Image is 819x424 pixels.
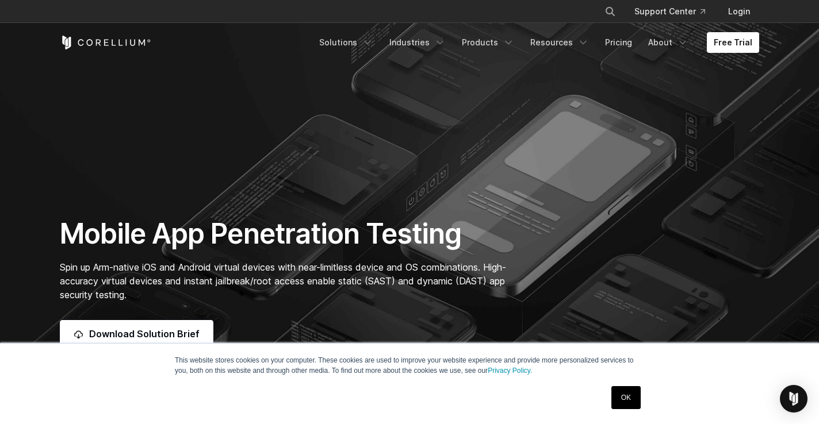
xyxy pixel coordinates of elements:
[60,320,213,348] a: Download Solution Brief
[719,1,759,22] a: Login
[175,355,644,376] p: This website stores cookies on your computer. These cookies are used to improve your website expe...
[488,367,532,375] a: Privacy Policy.
[641,32,695,53] a: About
[60,36,151,49] a: Corellium Home
[60,217,518,251] h1: Mobile App Penetration Testing
[611,386,641,409] a: OK
[312,32,380,53] a: Solutions
[382,32,453,53] a: Industries
[312,32,759,53] div: Navigation Menu
[591,1,759,22] div: Navigation Menu
[780,385,807,413] div: Open Intercom Messenger
[707,32,759,53] a: Free Trial
[598,32,639,53] a: Pricing
[600,1,621,22] button: Search
[60,261,506,300] span: Spin up Arm-native iOS and Android virtual devices with near-limitless device and OS combinations...
[523,32,596,53] a: Resources
[625,1,714,22] a: Support Center
[89,327,200,341] span: Download Solution Brief
[455,32,521,53] a: Products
